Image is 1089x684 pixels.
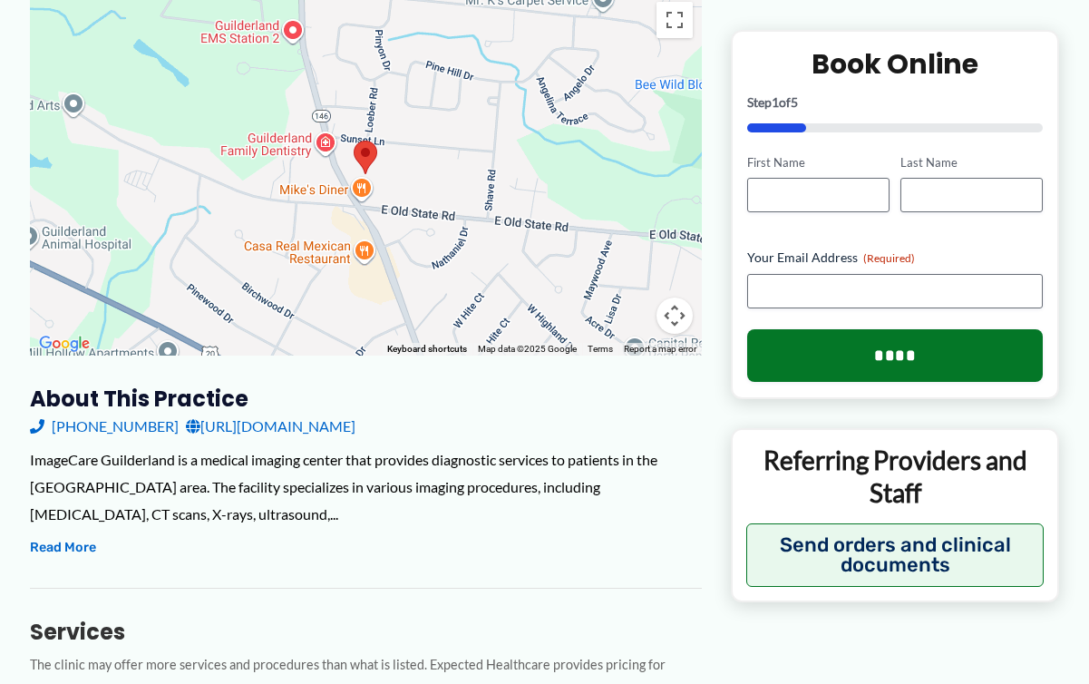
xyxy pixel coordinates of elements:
[900,153,1043,171] label: Last Name
[478,344,577,354] span: Map data ©2025 Google
[747,45,1044,81] h2: Book Online
[624,344,696,354] a: Report a map error
[656,298,693,334] button: Map camera controls
[30,618,702,646] h3: Services
[34,332,94,356] img: Google
[588,344,613,354] a: Terms (opens in new tab)
[747,249,1044,267] label: Your Email Address
[747,153,890,171] label: First Name
[791,93,798,109] span: 5
[387,343,467,356] button: Keyboard shortcuts
[30,537,96,559] button: Read More
[30,413,179,440] a: [PHONE_NUMBER]
[746,523,1045,586] button: Send orders and clinical documents
[30,385,702,413] h3: About this practice
[34,332,94,356] a: Open this area in Google Maps (opens a new window)
[772,93,779,109] span: 1
[746,444,1045,510] p: Referring Providers and Staff
[30,446,702,527] div: ImageCare Guilderland is a medical imaging center that provides diagnostic services to patients i...
[186,413,355,440] a: [URL][DOMAIN_NAME]
[656,2,693,38] button: Toggle fullscreen view
[863,251,915,265] span: (Required)
[747,95,1044,108] p: Step of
